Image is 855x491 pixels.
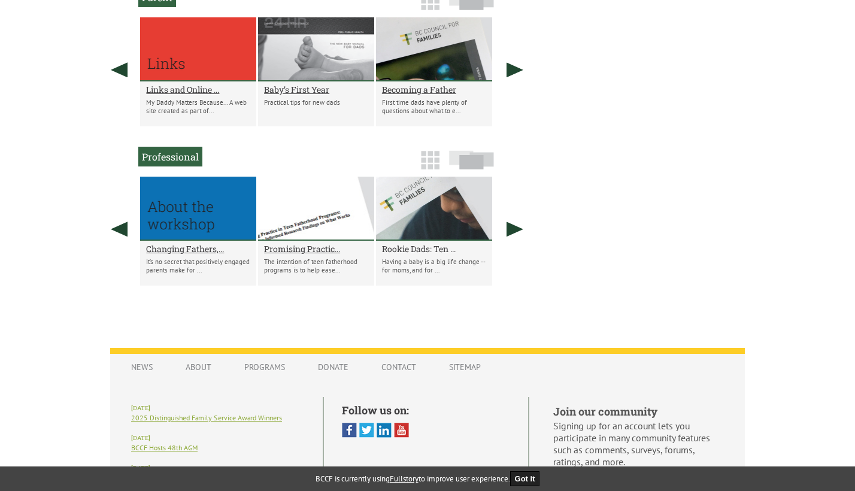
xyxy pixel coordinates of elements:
[376,177,492,286] li: Rookie Dads: Ten things every new mom should know
[264,243,368,254] a: Promising Practic...
[138,147,202,166] h2: Professional
[394,423,409,438] img: You Tube
[553,404,724,419] h5: Join our community
[382,243,486,254] a: Rookie Dads: Ten ...
[119,356,165,378] a: News
[140,177,256,286] li: Changing Fathers, Evolving Services
[264,257,368,274] p: The intention of teen fatherhood programs is to help ease...
[146,84,250,95] a: Links and Online ...
[174,356,223,378] a: About
[146,243,250,254] a: Changing Fathers,...
[264,84,368,95] a: Baby’s First Year
[258,177,374,286] li: Promising Practices in Teen Fatherhood Programs
[146,98,250,115] p: My Daddy Matters Because... A web site created as part of...
[437,356,493,378] a: Sitemap
[382,98,486,115] p: First time dads have plenty of questions about what to e...
[258,17,374,126] li: Baby’s First Year
[510,471,540,486] button: Got it
[131,404,305,412] h6: [DATE]
[382,84,486,95] a: Becoming a Father
[306,356,360,378] a: Donate
[359,423,374,438] img: Twitter
[553,420,724,468] p: Signing up for an account lets you participate in many community features such as comments, surve...
[342,423,357,438] img: Facebook
[146,257,250,274] p: It’s no secret that positively engaged parents make for ...
[140,17,256,126] li: Links and Online Resources
[131,443,198,452] a: BCCF Hosts 48th AGM
[445,156,498,175] a: Slide View
[342,403,510,417] h5: Follow us on:
[377,423,392,438] img: Linked In
[382,257,486,274] p: Having a baby is a big life change -- for moms, and for ...
[417,156,443,175] a: Grid View
[449,150,494,169] img: slide-icon.png
[131,464,305,472] h6: [DATE]
[369,356,428,378] a: Contact
[131,413,282,422] a: 2025 Distinguished Family Service Award Winners
[421,151,439,169] img: grid-icon.png
[232,356,297,378] a: Programs
[131,434,305,442] h6: [DATE]
[376,17,492,126] li: Becoming a Father
[390,474,419,484] a: Fullstory
[264,98,368,107] p: Practical tips for new dads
